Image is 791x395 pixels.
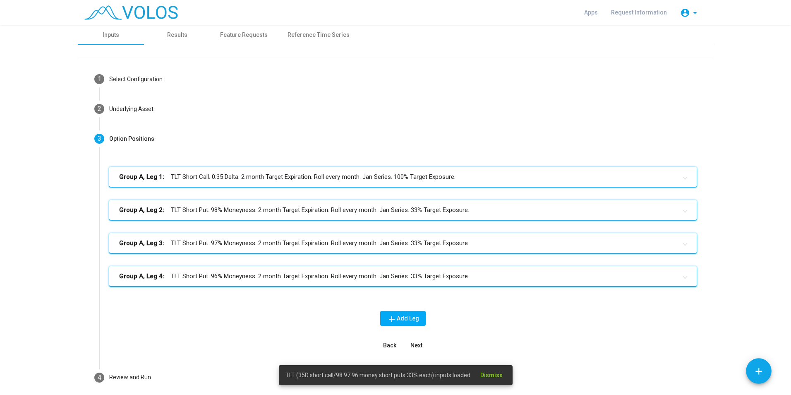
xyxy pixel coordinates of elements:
[119,172,677,182] mat-panel-title: TLT Short Call. 0.35 Delta. 2 month Target Expiration. Roll every month. Jan Series. 100% Target ...
[119,238,677,248] mat-panel-title: TLT Short Put. 97% Moneyness. 2 month Target Expiration. Roll every month. Jan Series. 33% Target...
[119,238,164,248] b: Group A, Leg 3:
[109,200,697,220] mat-expansion-panel-header: Group A, Leg 2:TLT Short Put. 98% Moneyness. 2 month Target Expiration. Roll every month. Jan Ser...
[376,338,403,353] button: Back
[109,105,153,113] div: Underlying Asset
[109,266,697,286] mat-expansion-panel-header: Group A, Leg 4:TLT Short Put. 96% Moneyness. 2 month Target Expiration. Roll every month. Jan Ser...
[680,8,690,18] mat-icon: account_circle
[109,75,164,84] div: Select Configuration:
[746,358,772,384] button: Add icon
[690,8,700,18] mat-icon: arrow_drop_down
[109,167,697,187] mat-expansion-panel-header: Group A, Leg 1:TLT Short Call. 0.35 Delta. 2 month Target Expiration. Roll every month. Jan Serie...
[119,205,677,215] mat-panel-title: TLT Short Put. 98% Moneyness. 2 month Target Expiration. Roll every month. Jan Series. 33% Target...
[285,371,470,379] span: TLT (35D short call/98 97 96 money short puts 33% each) inputs loaded
[109,233,697,253] mat-expansion-panel-header: Group A, Leg 3:TLT Short Put. 97% Moneyness. 2 month Target Expiration. Roll every month. Jan Ser...
[103,31,119,39] div: Inputs
[98,105,101,113] span: 2
[753,366,764,377] mat-icon: add
[383,342,396,349] span: Back
[474,368,509,383] button: Dismiss
[604,5,674,20] a: Request Information
[480,372,503,378] span: Dismiss
[167,31,187,39] div: Results
[611,9,667,16] span: Request Information
[387,314,397,324] mat-icon: add
[119,172,164,182] b: Group A, Leg 1:
[109,135,154,143] div: Option Positions
[220,31,268,39] div: Feature Requests
[119,272,677,281] mat-panel-title: TLT Short Put. 96% Moneyness. 2 month Target Expiration. Roll every month. Jan Series. 33% Target...
[380,311,426,326] button: Add Leg
[98,75,101,83] span: 1
[119,205,164,215] b: Group A, Leg 2:
[109,373,151,382] div: Review and Run
[410,342,422,349] span: Next
[403,338,429,353] button: Next
[98,373,101,381] span: 4
[288,31,350,39] div: Reference Time Series
[119,272,164,281] b: Group A, Leg 4:
[584,9,598,16] span: Apps
[578,5,604,20] a: Apps
[98,135,101,142] span: 3
[387,315,419,322] span: Add Leg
